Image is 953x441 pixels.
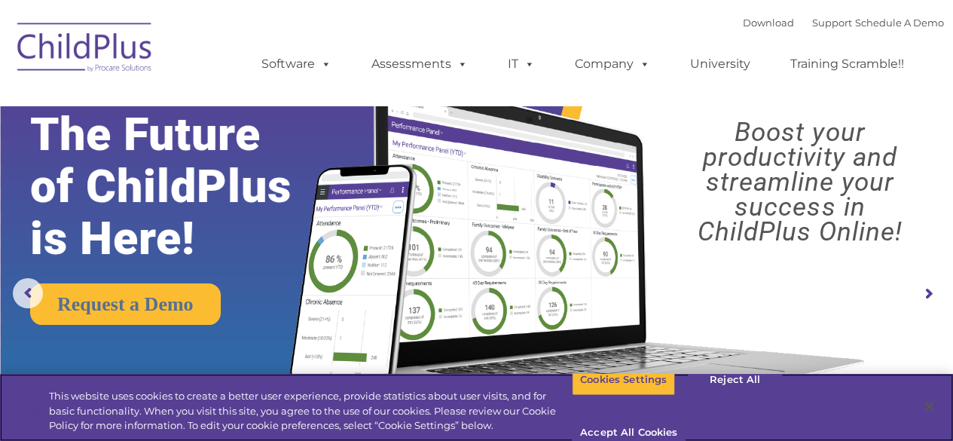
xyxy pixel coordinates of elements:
[572,364,675,396] button: Cookies Settings
[912,390,945,423] button: Close
[493,49,550,79] a: IT
[10,12,160,87] img: ChildPlus by Procare Solutions
[209,161,273,173] span: Phone number
[49,389,572,433] div: This website uses cookies to create a better user experience, provide statistics about user visit...
[560,49,665,79] a: Company
[30,283,221,325] a: Request a Demo
[775,49,919,79] a: Training Scramble!!
[743,17,794,29] a: Download
[743,17,944,29] font: |
[658,120,941,244] rs-layer: Boost your productivity and streamline your success in ChildPlus Online!
[675,49,765,79] a: University
[30,109,334,265] rs-layer: The Future of ChildPlus is Here!
[688,364,782,396] button: Reject All
[855,17,944,29] a: Schedule A Demo
[812,17,852,29] a: Support
[209,100,255,111] span: Last name
[246,49,347,79] a: Software
[356,49,483,79] a: Assessments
